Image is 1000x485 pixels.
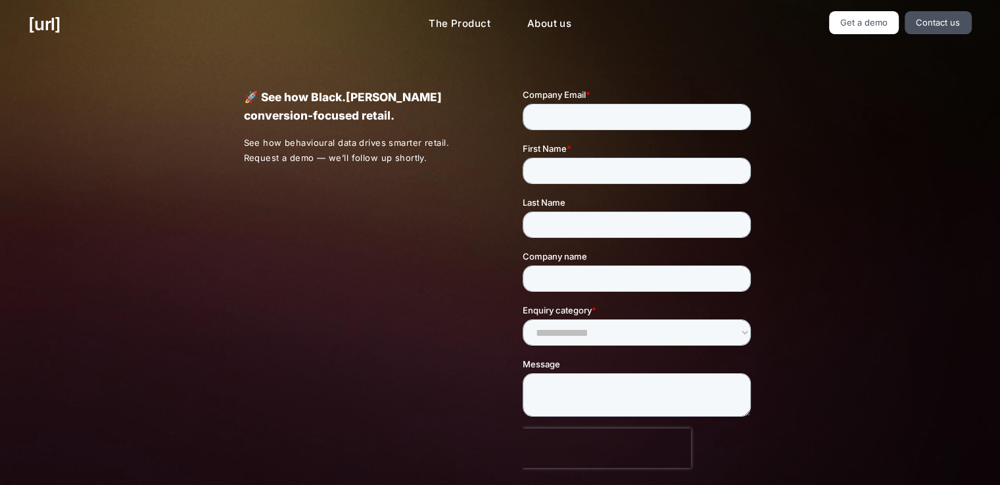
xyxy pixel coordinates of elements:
[517,11,582,37] a: About us
[243,88,477,125] p: 🚀 See how Black.[PERSON_NAME] conversion-focused retail.
[829,11,899,34] a: Get a demo
[418,11,501,37] a: The Product
[28,11,60,37] a: [URL]
[905,11,972,34] a: Contact us
[243,135,477,166] p: See how behavioural data drives smarter retail. Request a demo — we’ll follow up shortly.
